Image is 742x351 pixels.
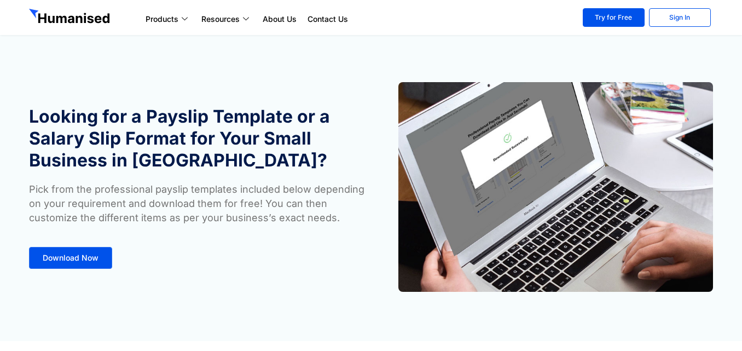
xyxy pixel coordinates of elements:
[29,9,112,26] img: GetHumanised Logo
[29,247,112,269] a: Download Now
[29,106,366,171] h1: Looking for a Payslip Template or a Salary Slip Format for Your Small Business in [GEOGRAPHIC_DATA]?
[140,13,196,26] a: Products
[257,13,302,26] a: About Us
[29,182,366,225] p: Pick from the professional payslip templates included below depending on your requirement and dow...
[583,8,645,27] a: Try for Free
[43,254,98,262] span: Download Now
[649,8,711,27] a: Sign In
[196,13,257,26] a: Resources
[302,13,353,26] a: Contact Us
